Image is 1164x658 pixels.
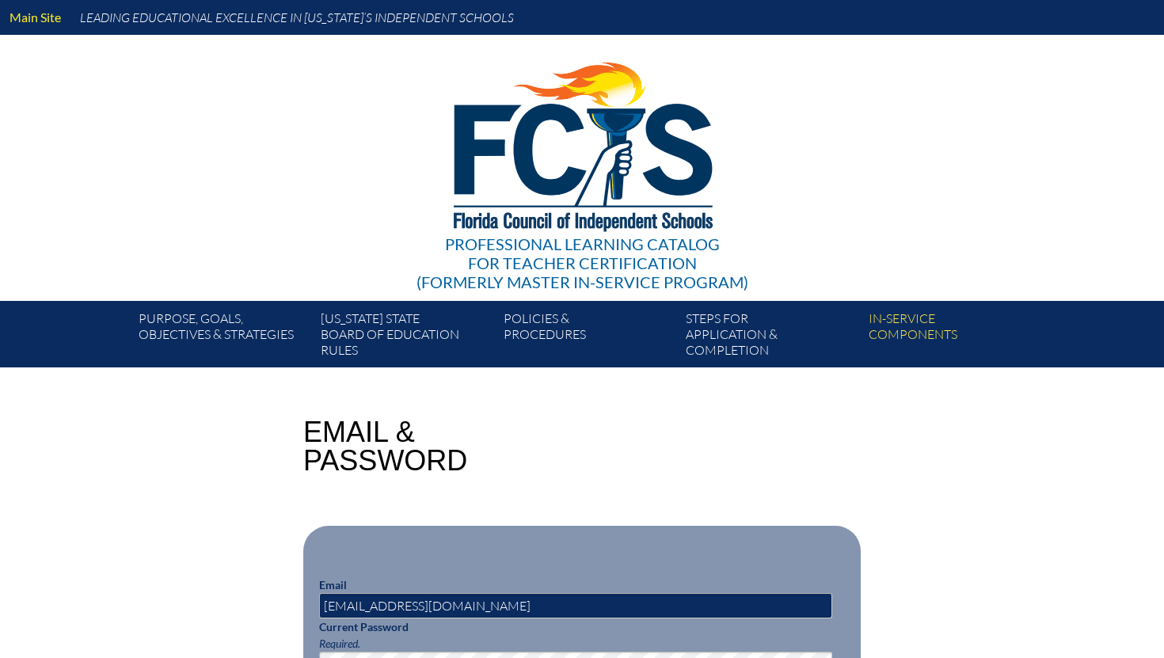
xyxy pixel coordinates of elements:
[862,307,1044,367] a: In-servicecomponents
[419,35,746,251] img: FCISlogo221.eps
[497,307,679,367] a: Policies &Procedures
[468,253,697,272] span: for Teacher Certification
[417,234,748,291] div: Professional Learning Catalog (formerly Master In-service Program)
[303,418,467,475] h1: Email & Password
[679,307,862,367] a: Steps forapplication & completion
[3,6,67,28] a: Main Site
[132,307,314,367] a: Purpose, goals,objectives & strategies
[319,578,347,591] label: Email
[319,620,409,633] label: Current Password
[314,307,496,367] a: [US_STATE] StateBoard of Education rules
[410,32,755,295] a: Professional Learning Catalog for Teacher Certification(formerly Master In-service Program)
[319,637,360,650] span: Required.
